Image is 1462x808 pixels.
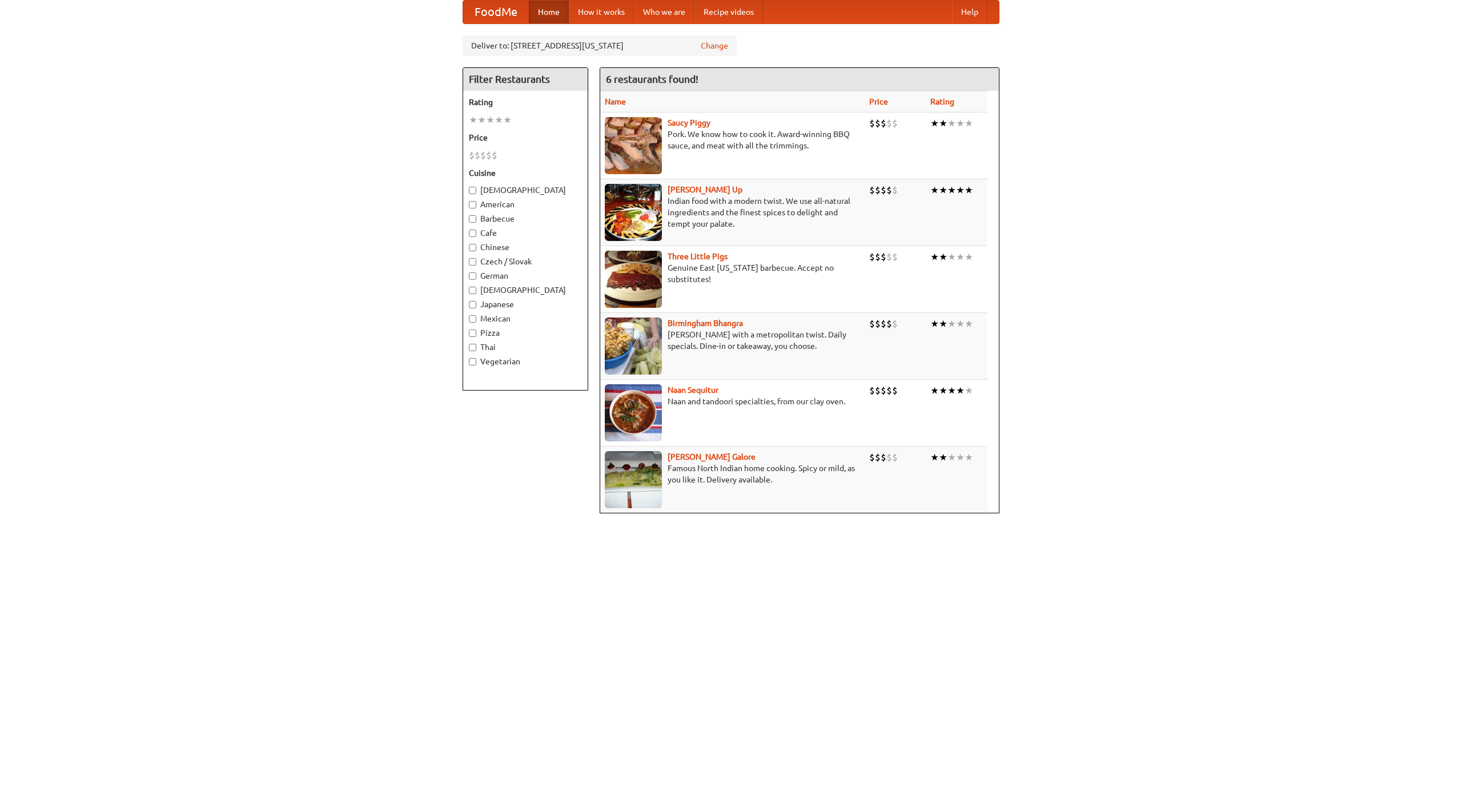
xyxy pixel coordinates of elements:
[947,384,956,397] li: ★
[881,317,886,330] li: $
[605,195,860,230] p: Indian food with a modern twist. We use all-natural ingredients and the finest spices to delight ...
[869,117,875,130] li: $
[892,251,898,263] li: $
[469,315,476,323] input: Mexican
[668,118,710,127] a: Saucy Piggy
[965,317,973,330] li: ★
[469,213,582,224] label: Barbecue
[469,270,582,282] label: German
[892,384,898,397] li: $
[668,385,718,395] a: Naan Sequitur
[881,117,886,130] li: $
[939,184,947,196] li: ★
[947,184,956,196] li: ★
[469,272,476,280] input: German
[930,317,939,330] li: ★
[469,258,476,266] input: Czech / Slovak
[606,74,698,85] ng-pluralize: 6 restaurants found!
[952,1,987,23] a: Help
[469,358,476,365] input: Vegetarian
[875,184,881,196] li: $
[463,68,588,91] h4: Filter Restaurants
[469,313,582,324] label: Mexican
[469,201,476,208] input: American
[947,317,956,330] li: ★
[886,117,892,130] li: $
[469,227,582,239] label: Cafe
[939,451,947,464] li: ★
[956,117,965,130] li: ★
[965,117,973,130] li: ★
[939,251,947,263] li: ★
[939,384,947,397] li: ★
[886,384,892,397] li: $
[469,356,582,367] label: Vegetarian
[886,184,892,196] li: $
[469,97,582,108] h5: Rating
[605,317,662,375] img: bhangra.jpg
[886,317,892,330] li: $
[605,262,860,285] p: Genuine East [US_STATE] barbecue. Accept no substitutes!
[930,451,939,464] li: ★
[605,117,662,174] img: saucy.jpg
[947,117,956,130] li: ★
[869,384,875,397] li: $
[492,149,497,162] li: $
[869,317,875,330] li: $
[965,384,973,397] li: ★
[965,251,973,263] li: ★
[947,451,956,464] li: ★
[869,451,875,464] li: $
[469,344,476,351] input: Thai
[668,252,728,261] a: Three Little Pigs
[469,256,582,267] label: Czech / Slovak
[930,251,939,263] li: ★
[875,451,881,464] li: $
[469,215,476,223] input: Barbecue
[668,319,743,328] a: Birmingham Bhangra
[605,329,860,352] p: [PERSON_NAME] with a metropolitan twist. Daily specials. Dine-in or takeaway, you choose.
[469,187,476,194] input: [DEMOGRAPHIC_DATA]
[605,128,860,151] p: Pork. We know how to cook it. Award-winning BBQ sauce, and meat with all the trimmings.
[892,451,898,464] li: $
[469,167,582,179] h5: Cuisine
[480,149,486,162] li: $
[605,463,860,485] p: Famous North Indian home cooking. Spicy or mild, as you like it. Delivery available.
[469,132,582,143] h5: Price
[605,451,662,508] img: currygalore.jpg
[694,1,763,23] a: Recipe videos
[477,114,486,126] li: ★
[930,384,939,397] li: ★
[469,327,582,339] label: Pizza
[469,184,582,196] label: [DEMOGRAPHIC_DATA]
[965,184,973,196] li: ★
[892,184,898,196] li: $
[469,284,582,296] label: [DEMOGRAPHIC_DATA]
[956,184,965,196] li: ★
[875,117,881,130] li: $
[463,1,529,23] a: FoodMe
[668,452,756,461] a: [PERSON_NAME] Galore
[605,97,626,106] a: Name
[892,317,898,330] li: $
[869,251,875,263] li: $
[881,384,886,397] li: $
[475,149,480,162] li: $
[469,199,582,210] label: American
[956,251,965,263] li: ★
[469,341,582,353] label: Thai
[569,1,634,23] a: How it works
[469,299,582,310] label: Japanese
[469,242,582,253] label: Chinese
[495,114,503,126] li: ★
[881,184,886,196] li: $
[469,287,476,294] input: [DEMOGRAPHIC_DATA]
[605,251,662,308] img: littlepigs.jpg
[486,149,492,162] li: $
[668,185,742,194] a: [PERSON_NAME] Up
[469,149,475,162] li: $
